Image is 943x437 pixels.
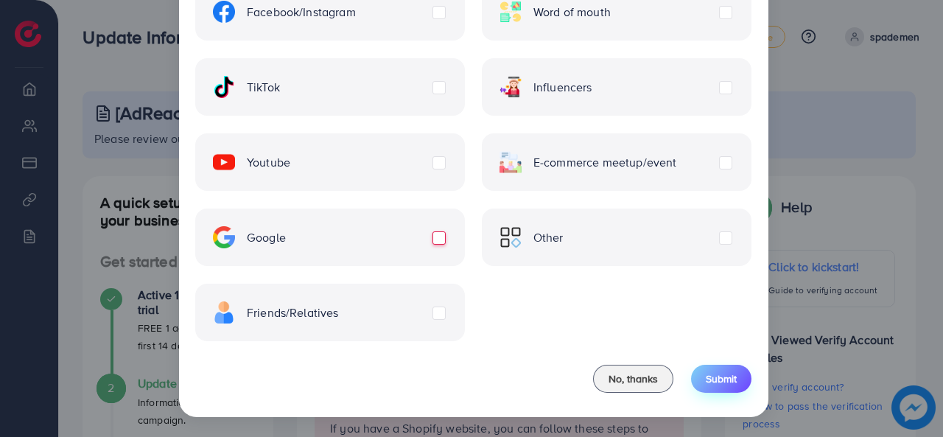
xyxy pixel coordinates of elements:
[499,76,522,98] img: ic-influencers.a620ad43.svg
[593,365,673,393] button: No, thanks
[533,229,564,246] span: Other
[609,371,658,386] span: No, thanks
[213,301,235,324] img: ic-freind.8e9a9d08.svg
[533,79,592,96] span: Influencers
[533,154,677,171] span: E-commerce meetup/event
[213,151,235,173] img: ic-youtube.715a0ca2.svg
[691,365,751,393] button: Submit
[499,1,522,23] img: ic-word-of-mouth.a439123d.svg
[213,1,235,23] img: ic-facebook.134605ef.svg
[247,229,286,246] span: Google
[247,304,339,321] span: Friends/Relatives
[706,371,737,386] span: Submit
[247,79,280,96] span: TikTok
[213,76,235,98] img: ic-tiktok.4b20a09a.svg
[499,151,522,173] img: ic-ecommerce.d1fa3848.svg
[499,226,522,248] img: ic-other.99c3e012.svg
[213,226,235,248] img: ic-google.5bdd9b68.svg
[247,4,356,21] span: Facebook/Instagram
[533,4,611,21] span: Word of mouth
[247,154,290,171] span: Youtube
